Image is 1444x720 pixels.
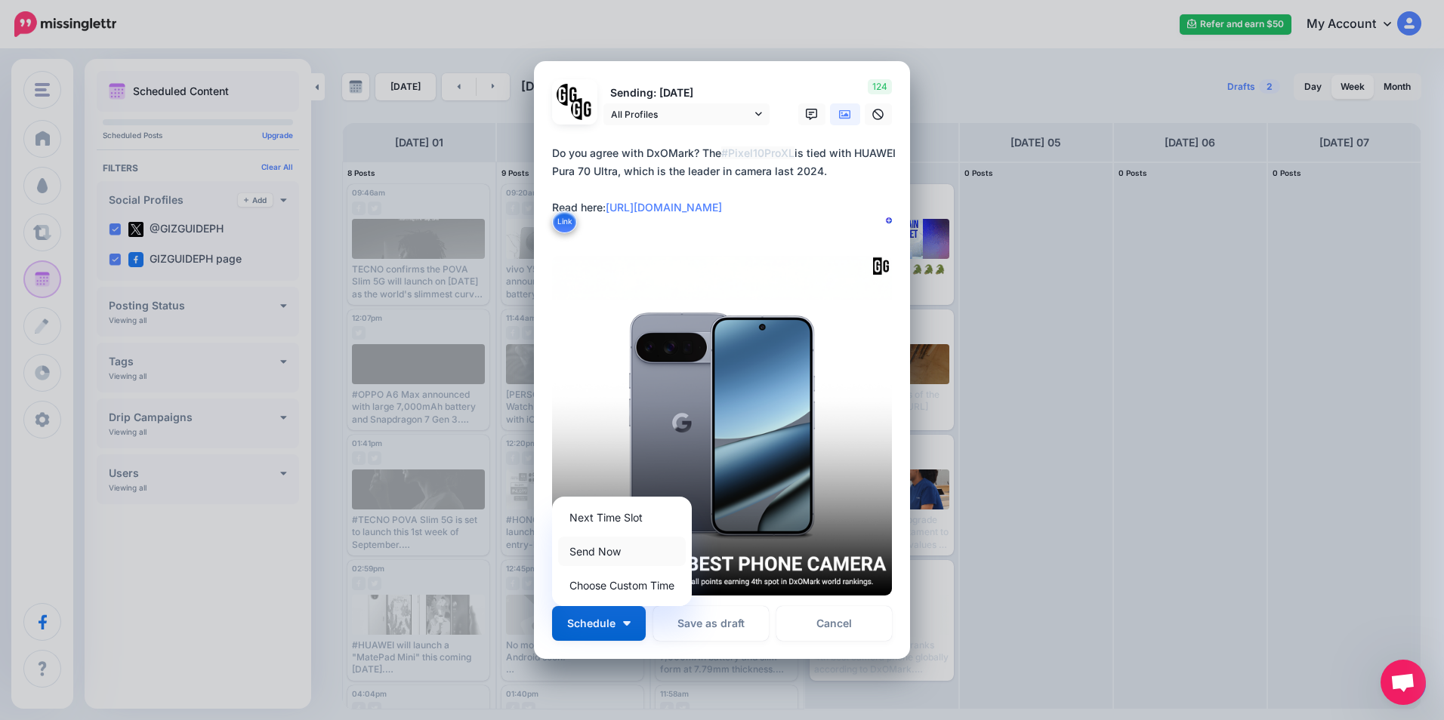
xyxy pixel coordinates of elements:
a: Send Now [558,537,686,566]
button: Save as draft [653,606,769,641]
button: Schedule [552,606,646,641]
span: 124 [868,79,892,94]
img: JT5sWCfR-79925.png [571,98,593,120]
div: Do you agree with DxOMark? The is tied with HUAWEI Pura 70 Ultra, which is the leader in camera l... [552,144,899,217]
a: Cancel [776,606,892,641]
span: All Profiles [611,106,751,122]
a: All Profiles [603,103,770,125]
img: 353459792_649996473822713_4483302954317148903_n-bsa138318.png [557,84,579,106]
div: Schedule [552,497,692,606]
button: Link [552,211,577,233]
a: Choose Custom Time [558,571,686,600]
textarea: To enrich screen reader interactions, please activate Accessibility in Grammarly extension settings [552,144,899,235]
img: H4FNCKJ409BF9BUV2PK38LMX79QHRDY8.png [552,256,892,595]
a: Next Time Slot [558,503,686,532]
p: Sending: [DATE] [603,85,770,102]
span: Schedule [567,618,616,629]
img: arrow-down-white.png [623,621,631,626]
